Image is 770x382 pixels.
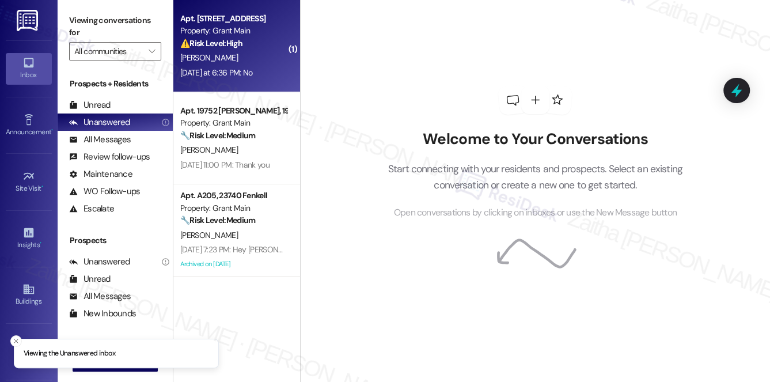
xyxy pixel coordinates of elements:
div: Prospects [58,235,173,247]
div: [DATE] 11:00 PM: Thank you [180,160,270,170]
span: [PERSON_NAME] [180,230,238,240]
button: Close toast [10,335,22,347]
a: Inbox [6,53,52,84]
input: All communities [74,42,143,60]
i:  [149,47,155,56]
h2: Welcome to Your Conversations [370,130,700,149]
div: Escalate [69,203,114,215]
span: Open conversations by clicking on inboxes or use the New Message button [394,206,677,220]
div: Apt. [STREET_ADDRESS] [180,13,287,25]
span: [PERSON_NAME] [180,52,238,63]
a: Insights • [6,223,52,254]
div: Apt. 19752 [PERSON_NAME], 19752 [PERSON_NAME] [180,105,287,117]
div: Unread [69,99,111,111]
div: Review follow-ups [69,151,150,163]
a: Leads [6,336,52,368]
div: All Messages [69,290,131,302]
div: Prospects + Residents [58,78,173,90]
img: ResiDesk Logo [17,10,40,31]
span: • [41,183,43,191]
div: Property: Grant Main [180,202,287,214]
div: WO Follow-ups [69,186,140,198]
div: Unread [69,273,111,285]
div: Unanswered [69,256,130,268]
div: Unanswered [69,116,130,128]
div: Maintenance [69,168,132,180]
div: [DATE] 7:23 PM: Hey [PERSON_NAME], we appreciate your text! We'll be back at 11AM to help you out... [180,244,688,255]
div: All Messages [69,134,131,146]
span: [PERSON_NAME] [180,145,238,155]
div: New Inbounds [69,308,136,320]
strong: 🔧 Risk Level: Medium [180,130,255,141]
span: • [40,239,41,247]
a: Buildings [6,279,52,311]
a: Site Visit • [6,167,52,198]
p: Viewing the Unanswered inbox [24,349,115,359]
div: Apt. A205, 23740 Fenkell [180,190,287,202]
div: [DATE] at 6:36 PM: No [180,67,252,78]
div: Property: Grant Main [180,25,287,37]
span: • [51,126,53,134]
label: Viewing conversations for [69,12,161,42]
div: Archived on [DATE] [179,257,288,271]
p: Start connecting with your residents and prospects. Select an existing conversation or create a n... [370,161,700,194]
strong: ⚠️ Risk Level: High [180,38,242,48]
strong: 🔧 Risk Level: Medium [180,215,255,225]
div: Property: Grant Main [180,117,287,129]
